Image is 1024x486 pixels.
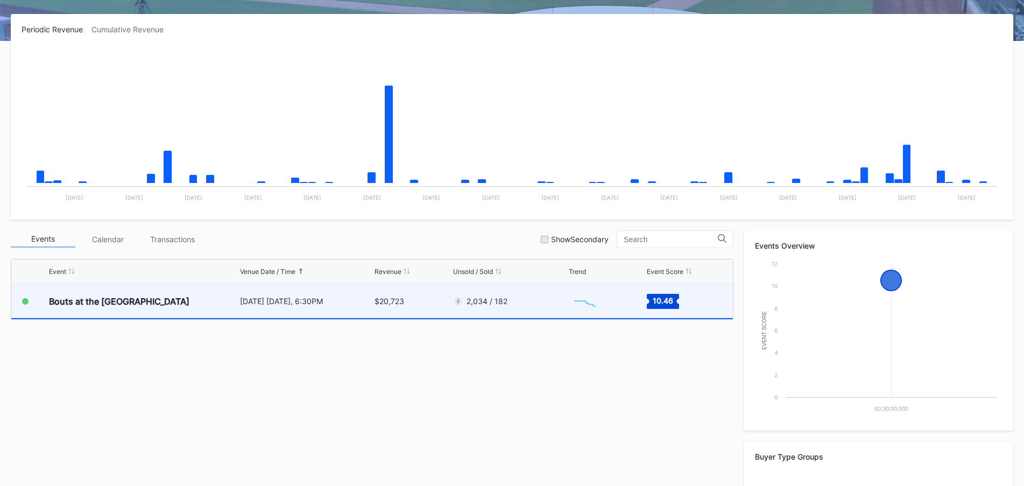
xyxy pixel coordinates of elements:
div: Events [11,231,75,248]
text: [DATE] [660,194,678,201]
div: $20,723 [375,297,404,306]
div: Trend [569,267,586,276]
text: [DATE] [125,194,143,201]
text: [DATE] [601,194,619,201]
text: [DATE] [244,194,262,201]
div: Unsold / Sold [453,267,493,276]
text: [DATE] [720,194,738,201]
text: 00:30:00.000 [874,405,908,412]
div: Calendar [75,231,140,248]
text: 12 [772,260,778,267]
text: [DATE] [958,194,976,201]
div: [DATE] [DATE], 6:30PM [240,297,372,306]
text: 0 [774,394,778,400]
text: 4 [774,349,778,356]
text: [DATE] [779,194,797,201]
div: Periodic Revenue [22,25,91,34]
text: 2 [774,372,778,378]
div: Event [49,267,66,276]
text: 10 [772,283,778,289]
text: [DATE] [839,194,857,201]
text: Event Score [761,311,767,350]
text: [DATE] [66,194,83,201]
div: Event Score [647,267,683,276]
text: [DATE] [541,194,559,201]
div: Revenue [375,267,401,276]
text: [DATE] [482,194,500,201]
div: Venue Date / Time [240,267,295,276]
text: 8 [774,305,778,312]
text: [DATE] [898,194,916,201]
text: 6 [774,327,778,334]
div: Events Overview [755,241,1002,250]
div: Transactions [140,231,204,248]
div: 2,034 / 182 [467,297,507,306]
text: [DATE] [185,194,202,201]
text: 10.46 [653,295,673,305]
div: Show Secondary [551,235,609,244]
text: [DATE] [303,194,321,201]
div: Buyer Type Groups [755,452,1002,461]
svg: Chart title [22,47,1002,209]
div: Bouts at the [GEOGRAPHIC_DATA] [49,296,189,307]
input: Search [624,235,718,244]
svg: Chart title [569,288,601,315]
div: Cumulative Revenue [91,25,172,34]
text: [DATE] [363,194,381,201]
text: [DATE] [422,194,440,201]
svg: Chart title [755,258,1002,420]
